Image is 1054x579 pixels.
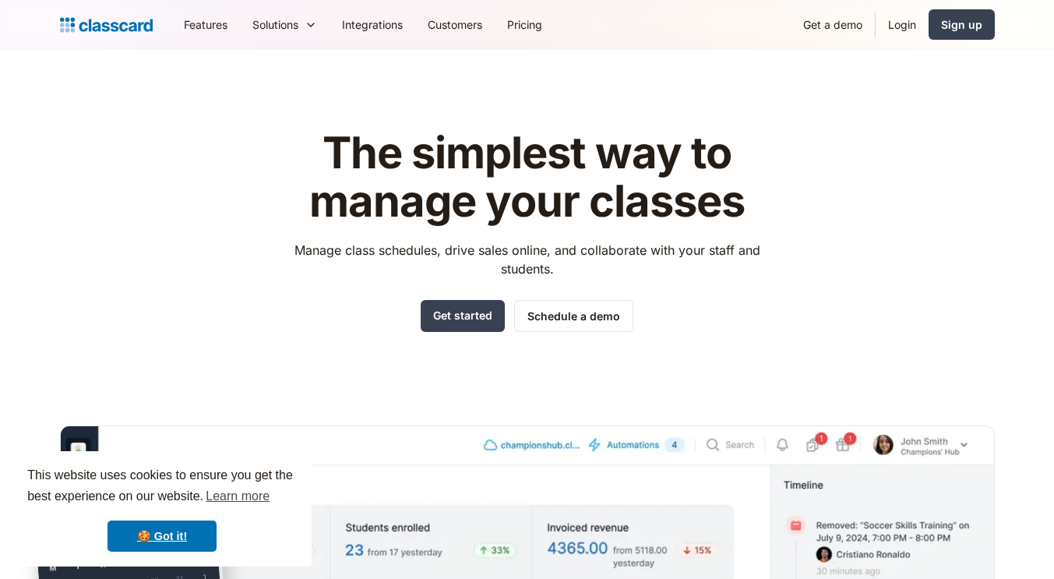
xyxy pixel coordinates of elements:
a: Features [171,7,240,42]
h1: The simplest way to manage your classes [280,129,774,225]
div: Solutions [240,7,330,42]
span: This website uses cookies to ensure you get the best experience on our website. [27,466,297,508]
a: learn more about cookies [203,485,272,508]
div: Sign up [941,16,982,33]
a: Login [876,7,929,42]
a: Integrations [330,7,415,42]
a: Schedule a demo [514,300,633,332]
a: Sign up [929,9,995,40]
a: Get a demo [791,7,875,42]
div: Solutions [252,16,298,33]
p: Manage class schedules, drive sales online, and collaborate with your staff and students. [280,241,774,278]
a: dismiss cookie message [108,521,217,552]
a: Pricing [495,7,555,42]
a: Get started [421,300,505,332]
div: cookieconsent [12,451,312,567]
a: home [60,14,153,36]
a: Customers [415,7,495,42]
